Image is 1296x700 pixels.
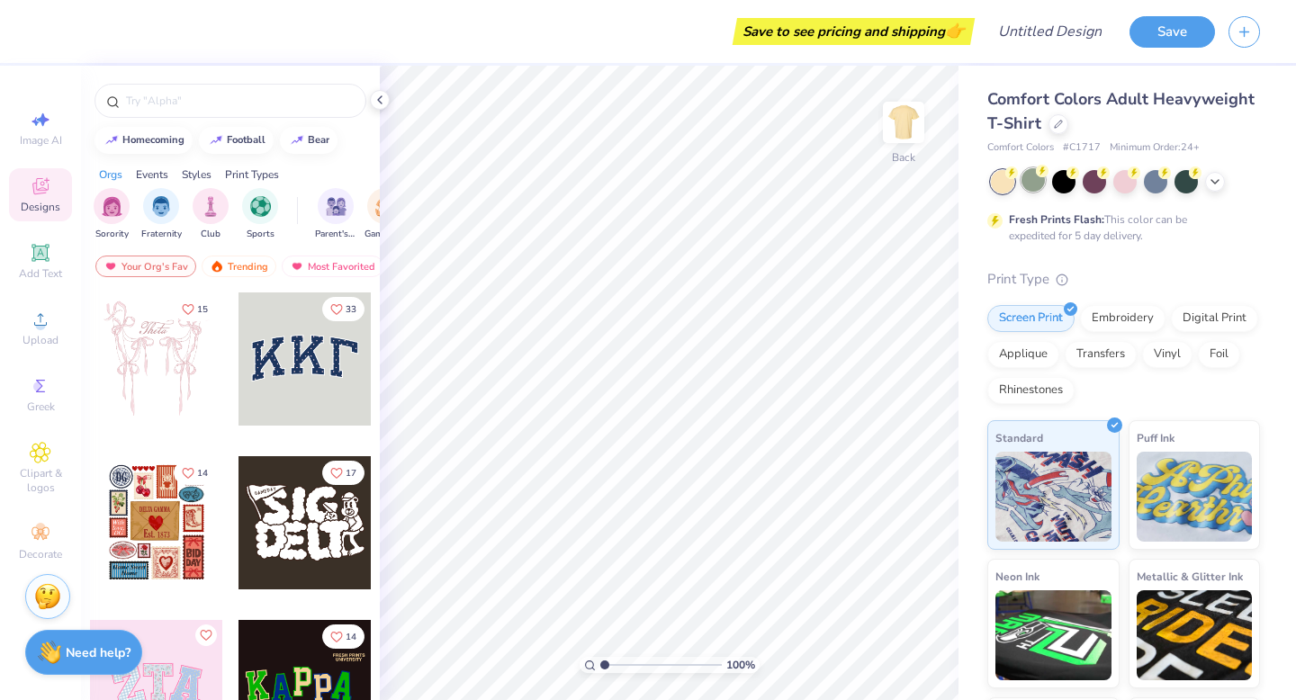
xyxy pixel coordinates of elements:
button: Like [174,297,216,321]
img: Sorority Image [102,196,122,217]
div: filter for Club [193,188,229,241]
img: Fraternity Image [151,196,171,217]
div: Most Favorited [282,256,383,277]
img: trend_line.gif [290,135,304,146]
div: Vinyl [1142,341,1192,368]
strong: Need help? [66,644,130,661]
img: most_fav.gif [290,260,304,273]
div: Foil [1198,341,1240,368]
span: Club [201,228,220,241]
img: Game Day Image [375,196,396,217]
img: trending.gif [210,260,224,273]
button: Like [322,624,364,649]
span: Clipart & logos [9,466,72,495]
div: filter for Sorority [94,188,130,241]
img: Parent's Weekend Image [326,196,346,217]
div: This color can be expedited for 5 day delivery. [1009,211,1230,244]
div: Your Org's Fav [95,256,196,277]
span: 14 [197,469,208,478]
div: filter for Game Day [364,188,406,241]
span: 15 [197,305,208,314]
div: Digital Print [1171,305,1258,332]
input: Untitled Design [984,13,1116,49]
img: trend_line.gif [104,135,119,146]
span: 👉 [945,20,965,41]
div: Applique [987,341,1059,368]
button: filter button [242,188,278,241]
button: football [199,127,274,154]
img: Metallic & Glitter Ink [1137,590,1253,680]
span: Sports [247,228,274,241]
img: most_fav.gif [103,260,118,273]
strong: Fresh Prints Flash: [1009,212,1104,227]
span: Puff Ink [1137,428,1174,447]
div: Orgs [99,166,122,183]
span: 14 [346,633,356,642]
div: Transfers [1065,341,1137,368]
span: Comfort Colors [987,140,1054,156]
span: 100 % [726,657,755,673]
div: filter for Parent's Weekend [315,188,356,241]
span: Designs [21,200,60,214]
span: Add Text [19,266,62,281]
button: Like [174,461,216,485]
img: Puff Ink [1137,452,1253,542]
img: Sports Image [250,196,271,217]
button: bear [280,127,337,154]
div: football [227,135,265,145]
button: homecoming [94,127,193,154]
input: Try "Alpha" [124,92,355,110]
span: Parent's Weekend [315,228,356,241]
button: filter button [141,188,182,241]
span: Metallic & Glitter Ink [1137,567,1243,586]
div: filter for Sports [242,188,278,241]
button: Like [195,624,217,646]
button: filter button [193,188,229,241]
div: bear [308,135,329,145]
div: homecoming [122,135,184,145]
button: Like [322,297,364,321]
span: Minimum Order: 24 + [1110,140,1200,156]
span: Fraternity [141,228,182,241]
div: Save to see pricing and shipping [737,18,970,45]
div: Screen Print [987,305,1075,332]
span: Game Day [364,228,406,241]
span: Image AI [20,133,62,148]
span: 17 [346,469,356,478]
span: # C1717 [1063,140,1101,156]
button: Save [1129,16,1215,48]
span: Comfort Colors Adult Heavyweight T-Shirt [987,88,1255,134]
span: Upload [22,333,58,347]
span: Sorority [95,228,129,241]
span: Neon Ink [995,567,1039,586]
div: Events [136,166,168,183]
button: filter button [94,188,130,241]
img: Club Image [201,196,220,217]
div: Print Type [987,269,1260,290]
span: 33 [346,305,356,314]
div: Rhinestones [987,377,1075,404]
img: Back [886,104,922,140]
span: Greek [27,399,55,414]
div: Print Types [225,166,279,183]
div: filter for Fraternity [141,188,182,241]
button: Like [322,461,364,485]
button: filter button [364,188,406,241]
span: Decorate [19,547,62,561]
div: Embroidery [1080,305,1165,332]
span: Standard [995,428,1043,447]
div: Trending [202,256,276,277]
img: Neon Ink [995,590,1111,680]
button: filter button [315,188,356,241]
div: Back [892,149,915,166]
div: Styles [182,166,211,183]
img: trend_line.gif [209,135,223,146]
img: Standard [995,452,1111,542]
